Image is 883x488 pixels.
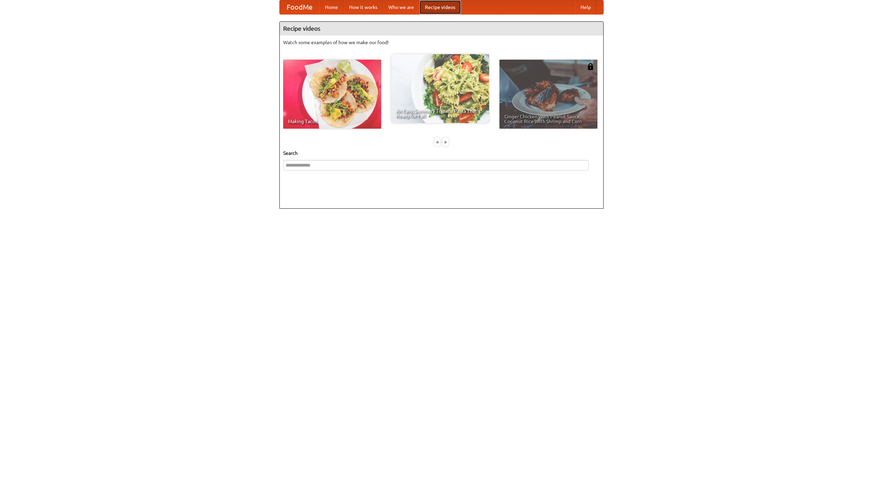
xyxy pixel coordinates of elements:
div: « [434,138,440,146]
div: » [443,138,449,146]
span: An Easy, Summery Tomato Pasta That's Ready for Fall [396,109,484,118]
h5: Search [283,150,600,157]
a: Help [575,0,596,14]
a: An Easy, Summery Tomato Pasta That's Ready for Fall [391,54,489,123]
a: Recipe videos [419,0,461,14]
a: Making Tacos [283,60,381,129]
span: Making Tacos [288,119,376,124]
a: Who we are [383,0,419,14]
a: Home [319,0,344,14]
a: FoodMe [280,0,319,14]
a: How it works [344,0,383,14]
img: 483408.png [587,63,594,70]
p: Watch some examples of how we make our food! [283,39,600,46]
h4: Recipe videos [280,22,603,36]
